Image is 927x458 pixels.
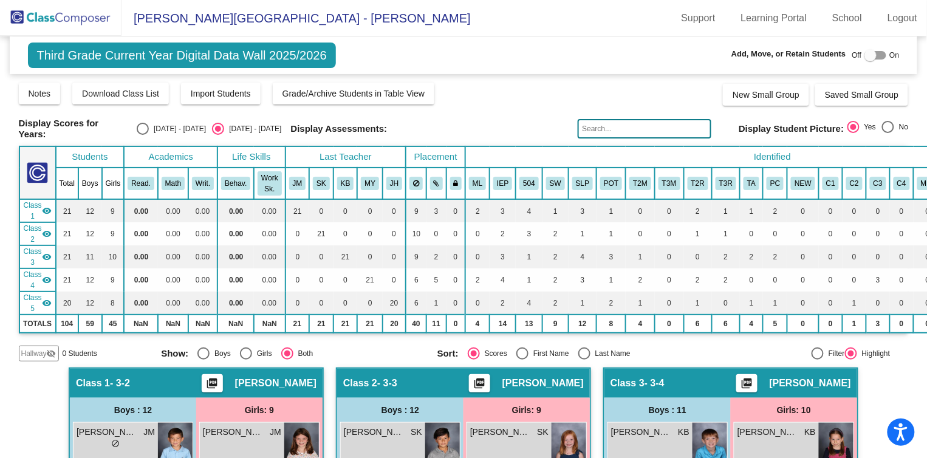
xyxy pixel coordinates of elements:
th: Cluster 1 [819,168,843,199]
button: Read. [128,177,154,190]
td: 0.00 [158,222,188,245]
td: 0 [446,199,466,222]
span: Saved Small Group [825,90,898,100]
td: 21 [334,245,358,268]
td: 0 [334,199,358,222]
td: 20 [383,315,406,333]
td: 0 [787,245,819,268]
td: 0 [446,292,466,315]
button: C2 [846,177,863,190]
button: Grade/Archive Students in Table View [273,83,435,104]
button: C1 [823,177,839,190]
td: 2 [542,222,569,245]
mat-icon: picture_as_pdf [205,377,219,394]
td: NaN [124,315,158,333]
td: 21 [56,245,78,268]
td: 0 [866,199,890,222]
span: Class 4 [24,269,42,291]
td: 59 [78,315,102,333]
td: 0 [843,268,866,292]
span: Class 3 [24,246,42,268]
button: SW [546,177,565,190]
td: 0 [383,245,406,268]
td: 0.00 [217,245,254,268]
td: 0.00 [158,292,188,315]
td: 0 [890,292,914,315]
button: 504 [519,177,539,190]
button: C4 [894,177,910,190]
td: TOTALS [19,315,56,333]
td: 2 [542,292,569,315]
th: Last Teacher [286,146,406,168]
td: 21 [286,199,310,222]
td: NaN [217,315,254,333]
td: 0 [357,245,383,268]
td: 0.00 [158,268,188,292]
td: 0 [866,222,890,245]
td: 1 [569,292,597,315]
td: 0.00 [158,245,188,268]
th: Boys [78,168,102,199]
button: Print Students Details [202,374,223,392]
td: 0 [383,222,406,245]
td: 0 [334,292,358,315]
td: 3 [516,222,542,245]
td: 0 [890,222,914,245]
a: Logout [878,9,927,28]
td: 2 [542,245,569,268]
td: 21 [56,268,78,292]
td: 2 [426,245,446,268]
td: 0 [684,245,712,268]
button: JM [289,177,306,190]
td: 0 [843,245,866,268]
td: 1 [712,222,740,245]
td: 14 [490,315,516,333]
td: 0.00 [217,292,254,315]
th: Jamie Molnar [286,168,310,199]
td: 0 [787,268,819,292]
mat-icon: visibility [42,252,52,262]
div: [DATE] - [DATE] [224,123,281,134]
span: Display Scores for Years: [19,118,128,140]
td: 0 [655,222,684,245]
td: 0 [655,199,684,222]
td: 2 [740,245,763,268]
span: Class 2 [24,223,42,245]
td: 0 [334,222,358,245]
th: Speech [569,168,597,199]
td: 1 [626,245,655,268]
mat-icon: visibility [42,229,52,239]
td: 0 [819,199,843,222]
mat-icon: visibility [42,206,52,216]
td: 1 [843,292,866,315]
td: 0 [286,292,310,315]
td: 0 [819,222,843,245]
td: 0.00 [188,199,217,222]
td: 0 [819,292,843,315]
td: 0.00 [217,222,254,245]
button: PC [767,177,784,190]
td: 0 [465,222,490,245]
td: 0 [740,268,763,292]
td: 4 [516,292,542,315]
td: 1 [684,222,712,245]
td: 0 [655,292,684,315]
td: 1 [516,268,542,292]
td: 0 [866,292,890,315]
td: 104 [56,315,78,333]
td: 13 [516,315,542,333]
td: 0 [890,268,914,292]
a: Support [672,9,725,28]
td: Meghan Yarbrough - 3-5 [19,268,56,292]
th: T3 Reading Intervention [712,168,740,199]
th: Placement [406,146,465,168]
td: NaN [158,315,188,333]
td: Katie Bagg - 3-4 [19,245,56,268]
td: 0 [866,245,890,268]
button: Print Students Details [736,374,758,392]
button: Print Students Details [469,374,490,392]
td: 21 [56,199,78,222]
td: 0.00 [254,268,285,292]
span: New Small Group [733,90,799,100]
td: 0 [357,222,383,245]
